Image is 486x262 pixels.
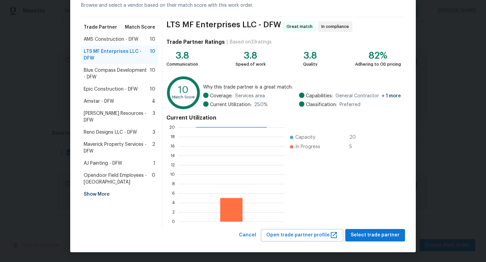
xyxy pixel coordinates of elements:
span: Why this trade partner is a great match: [203,84,401,91]
div: Communication [166,61,198,68]
button: Cancel [236,229,259,241]
span: 20 [349,134,360,141]
span: 25.0 % [254,101,268,108]
span: General Contractor [335,93,401,99]
span: 10 [150,67,155,80]
div: | [225,39,230,45]
span: LTS MF Enterprises LLC - DFW [166,21,281,32]
span: 4 [152,98,155,105]
div: Quality [303,61,318,68]
span: In Progress [295,143,320,150]
text: 10 [178,85,189,95]
text: 20 [169,125,175,129]
span: Current Utilization: [210,101,251,108]
text: 14 [170,154,175,158]
text: 12 [171,163,175,167]
div: 3.8 [166,52,198,59]
text: 18 [170,135,175,139]
span: 10 [150,48,155,62]
span: AMS Construction - DFW [84,36,138,43]
text: 16 [170,144,175,148]
text: 6 [172,191,175,195]
span: Blue Compass Development - DFW [84,67,150,80]
span: Cancel [239,231,256,239]
span: 10 [150,36,155,43]
span: AJ Painting - DFW [84,160,122,167]
text: 4 [172,201,175,205]
span: 3 [153,129,155,136]
span: Epic Construction - DFW [84,86,138,93]
div: Speed of work [236,61,266,68]
span: 3 [153,110,155,124]
span: 10 [150,86,155,93]
span: LTS MF Enterprises LLC - DFW [84,48,150,62]
span: Opendoor Field Employees - [GEOGRAPHIC_DATA] [84,172,152,186]
div: Based on 33 ratings [230,39,272,45]
span: Amstar - DFW [84,98,114,105]
span: Maverick Property Services - DFW [84,141,152,155]
span: [PERSON_NAME] Resources - DFW [84,110,153,124]
span: In compliance [321,23,352,30]
div: Show More [81,188,158,200]
span: Select trade partner [351,231,400,239]
span: Reno Designs LLC - DFW [84,129,137,136]
h4: Trade Partner Ratings [166,39,225,45]
span: 5 [349,143,360,150]
span: + 1 more [382,94,401,98]
span: Services area [235,93,265,99]
span: Great match [287,23,315,30]
text: 2 [172,210,175,214]
span: 0 [152,172,155,186]
div: 3.8 [303,52,318,59]
div: 3.8 [236,52,266,59]
button: Open trade partner profile [261,229,343,241]
h4: Current Utilization [166,114,401,121]
span: Match Score [125,24,155,31]
text: 8 [172,182,175,186]
span: Classification: [306,101,337,108]
div: 82% [355,52,401,59]
text: 0 [172,220,175,224]
text: 10 [170,172,175,176]
span: Preferred [340,101,360,108]
span: Coverage: [210,93,233,99]
span: Trade Partner [84,24,117,31]
span: Capacity [295,134,315,141]
text: Match Score [172,95,195,99]
div: Adhering to OD pricing [355,61,401,68]
button: Select trade partner [345,229,405,241]
span: Capabilities: [306,93,333,99]
span: 2 [152,141,155,155]
span: 1 [153,160,155,167]
span: Open trade partner profile [266,231,338,239]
